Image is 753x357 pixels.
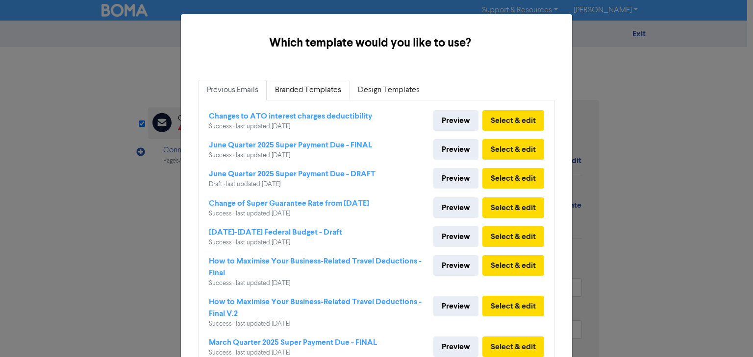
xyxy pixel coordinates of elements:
a: Preview [433,197,478,218]
div: Success · last updated [DATE] [209,209,369,218]
div: How to Maximise Your Business-Related Travel Deductions - Final V.2 [209,296,427,319]
a: Preview [433,110,478,131]
button: Select & edit [482,296,544,316]
div: Success · last updated [DATE] [209,122,372,131]
div: June Quarter 2025 Super Payment Due - FINAL [209,139,372,151]
a: Branded Templates [267,80,350,100]
div: How to Maximise Your Business-Related Travel Deductions - Final [209,255,427,279]
button: Select & edit [482,336,544,357]
div: June Quarter 2025 Super Payment Due - DRAFT [209,168,376,180]
iframe: Chat Widget [704,310,753,357]
div: Draft · last updated [DATE] [209,180,376,189]
a: Preview [433,168,478,189]
button: Select & edit [482,110,544,131]
div: Success · last updated [DATE] [209,279,427,288]
div: Success · last updated [DATE] [209,238,342,247]
a: Design Templates [350,80,428,100]
button: Select & edit [482,255,544,276]
a: Preview [433,255,478,276]
button: Select & edit [482,226,544,247]
a: Preview [433,226,478,247]
button: Select & edit [482,139,544,160]
div: Success · last updated [DATE] [209,319,427,329]
div: March Quarter 2025 Super Payment Due - FINAL [209,336,377,348]
div: Success · last updated [DATE] [209,151,372,160]
a: Previous Emails [199,80,267,100]
div: Changes to ATO interest charges deductibility [209,110,372,122]
div: [DATE]-[DATE] Federal Budget - Draft [209,226,342,238]
button: Select & edit [482,197,544,218]
a: Preview [433,139,478,160]
div: Change of Super Guarantee Rate from [DATE] [209,197,369,209]
a: Preview [433,336,478,357]
a: Preview [433,296,478,316]
h5: Which template would you like to use? [189,34,552,52]
button: Select & edit [482,168,544,189]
